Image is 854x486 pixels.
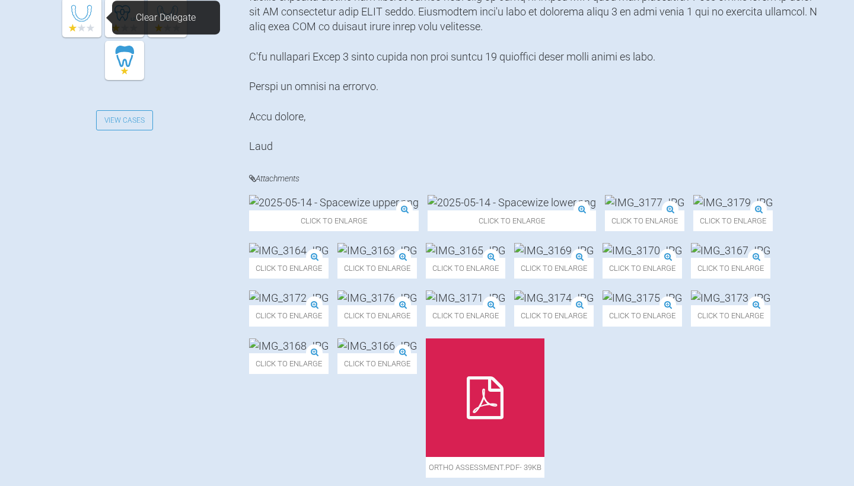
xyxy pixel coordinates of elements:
span: Click to enlarge [428,210,596,231]
span: Click to enlarge [514,258,594,279]
span: Click to enlarge [691,258,770,279]
span: Click to enlarge [249,305,329,326]
span: Ortho assessment.pdf - 39KB [426,457,544,478]
span: Click to enlarge [337,353,417,374]
img: 2025-05-14 - Spacewize lower.png [428,195,596,210]
span: Click to enlarge [249,210,419,231]
img: 2025-05-14 - Spacewize upper.png [249,195,419,210]
img: IMG_3174.JPG [514,290,594,305]
span: Click to enlarge [249,353,329,374]
span: Click to enlarge [605,210,684,231]
img: IMG_3168.JPG [249,338,329,353]
img: IMG_3166.JPG [337,338,417,353]
span: Click to enlarge [514,305,594,326]
span: Click to enlarge [691,305,770,326]
span: Click to enlarge [249,258,329,279]
img: IMG_3169.JPG [514,243,594,258]
img: IMG_3172.JPG [249,290,329,305]
span: Click to enlarge [337,305,417,326]
img: IMG_3167.JPG [691,243,770,258]
img: IMG_3165.JPG [426,243,505,258]
img: IMG_3164.JPG [249,243,329,258]
img: IMG_3163.JPG [337,243,417,258]
h4: Attachments [249,171,818,186]
a: View Cases [96,110,153,130]
img: IMG_3179.JPG [693,195,773,210]
img: IMG_3177.JPG [605,195,684,210]
img: IMG_3176.JPG [337,290,417,305]
img: IMG_3170.JPG [603,243,682,258]
span: Click to enlarge [603,258,682,279]
img: IMG_3175.JPG [603,290,682,305]
img: IMG_3171.JPG [426,290,505,305]
span: Click to enlarge [337,258,417,279]
span: Click to enlarge [693,210,773,231]
span: Click to enlarge [426,305,505,326]
span: Click to enlarge [426,258,505,279]
img: IMG_3173.JPG [691,290,770,305]
span: Click to enlarge [603,305,682,326]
